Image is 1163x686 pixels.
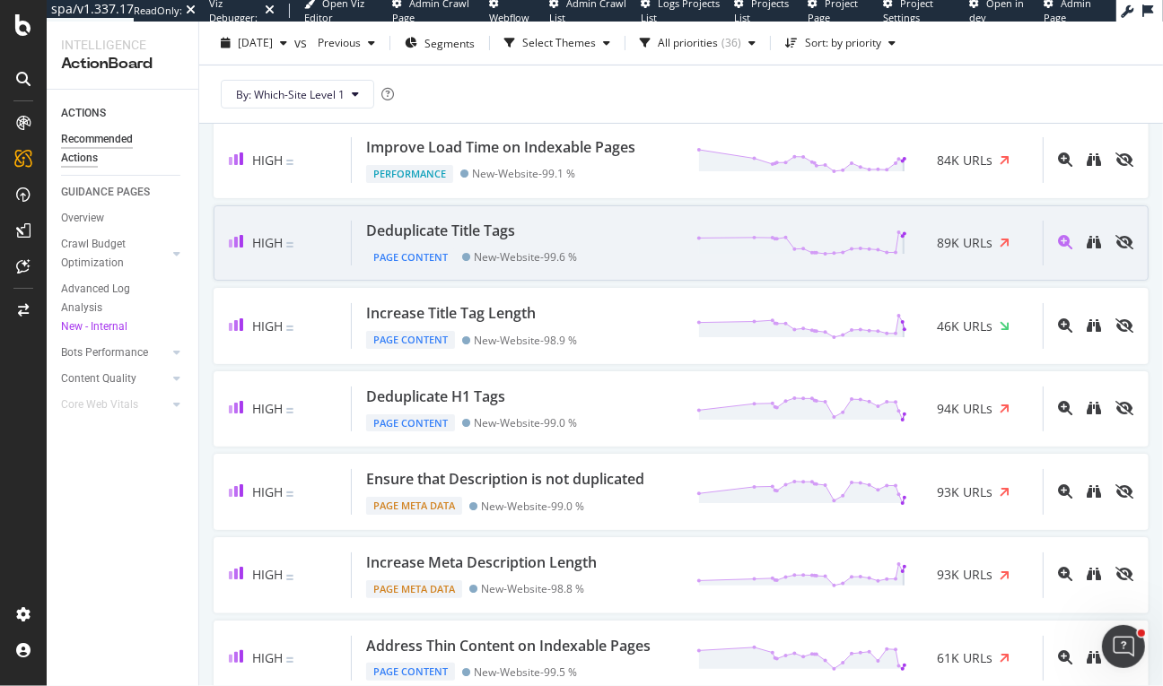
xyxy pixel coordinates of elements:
a: binoculars [1087,317,1101,334]
span: Segments [424,35,475,50]
div: New-Website - 98.8 % [481,582,584,595]
a: Crawl Budget Optimization [61,235,168,273]
div: binoculars [1087,650,1101,664]
div: Select Themes [522,38,596,48]
div: New-Website - 98.9 % [474,334,577,347]
img: Equal [286,657,293,663]
div: magnifying-glass-plus [1058,235,1072,249]
img: Equal [286,408,293,413]
span: By: Which-Site Level 1 [236,86,345,101]
div: binoculars [1087,152,1101,167]
div: Advanced Log Analysis [61,280,169,336]
div: Improve Load Time on Indexable Pages [366,137,635,158]
div: ACTIONS [61,104,106,123]
div: Address Thin Content on Indexable Pages [366,636,651,656]
div: Increase Title Tag Length [366,303,536,324]
div: Page Content [366,663,455,681]
div: binoculars [1087,567,1101,581]
span: High [252,483,283,500]
div: Content Quality [61,369,136,388]
a: Overview [61,209,186,228]
div: magnifying-glass-plus [1058,484,1072,499]
div: Bots Performance [61,343,148,362]
a: binoculars [1087,400,1101,417]
div: Overview [61,209,104,228]
div: eye-slash [1115,484,1133,499]
span: 61K URLs [937,649,992,667]
div: GUIDANCE PAGES [61,183,150,202]
button: Select Themes [497,29,617,57]
div: Intelligence [61,36,184,54]
div: New-Website - 99.0 % [481,499,584,513]
a: binoculars [1087,483,1101,500]
img: Equal [286,242,293,247]
div: magnifying-glass-plus [1058,318,1072,333]
div: Performance [366,165,453,183]
div: binoculars [1087,401,1101,415]
div: eye-slash [1115,318,1133,333]
div: magnifying-glass-plus [1058,152,1072,167]
div: Page Content [366,248,455,266]
div: binoculars [1087,318,1101,333]
span: Previous [310,35,361,50]
a: GUIDANCE PAGES [61,183,186,202]
a: Content Quality [61,369,168,388]
div: magnifying-glass-plus [1058,401,1072,415]
div: eye-slash [1115,235,1133,249]
a: Bots Performance [61,343,168,362]
a: Recommended Actions [61,130,186,168]
span: High [252,649,283,666]
div: Increase Meta Description Length [366,552,597,573]
a: Advanced Log AnalysisNew - Internal [61,280,186,336]
div: Crawl Budget Optimization [61,235,155,273]
span: 94K URLs [937,400,992,418]
span: High [252,566,283,583]
span: 2025 Sep. 6th [238,35,273,50]
div: New-Website - 99.1 % [472,167,575,180]
span: High [252,317,283,334]
div: Ensure that Description is not duplicated [366,469,644,490]
img: Equal [286,575,293,580]
div: binoculars [1087,235,1101,249]
button: Segments [398,29,482,57]
div: binoculars [1087,484,1101,499]
div: Deduplicate H1 Tags [366,386,505,407]
div: Page Meta Data [366,580,462,598]
div: Sort: by priority [805,38,881,48]
a: binoculars [1087,152,1101,169]
div: New-Website - 99.0 % [474,416,577,430]
a: binoculars [1087,234,1101,251]
div: Page Content [366,414,455,432]
img: Equal [286,160,293,165]
div: ActionBoard [61,54,184,74]
span: High [252,400,283,417]
span: High [252,152,283,169]
button: By: Which-Site Level 1 [221,80,374,109]
div: Page Meta Data [366,497,462,515]
div: All priorities [658,38,718,48]
button: [DATE] [214,29,294,57]
span: 93K URLs [937,483,992,501]
div: magnifying-glass-plus [1058,567,1072,581]
span: 89K URLs [937,234,992,252]
button: Sort: by priority [778,29,903,57]
span: vs [294,34,310,52]
iframe: Intercom live chat [1102,625,1145,668]
div: Recommended Actions [61,130,169,168]
div: eye-slash [1115,401,1133,415]
span: 93K URLs [937,566,992,584]
img: Equal [286,326,293,331]
a: binoculars [1087,566,1101,583]
div: Core Web Vitals [61,395,138,414]
div: Page Content [366,331,455,349]
a: binoculars [1087,649,1101,666]
span: 46K URLs [937,317,992,335]
div: ( 36 ) [721,38,741,48]
div: eye-slash [1115,152,1133,167]
div: magnifying-glass-plus [1058,650,1072,664]
img: Equal [286,491,293,497]
div: New - Internal [61,317,169,336]
span: High [252,234,283,251]
span: 84K URLs [937,152,992,169]
div: eye-slash [1115,567,1133,581]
